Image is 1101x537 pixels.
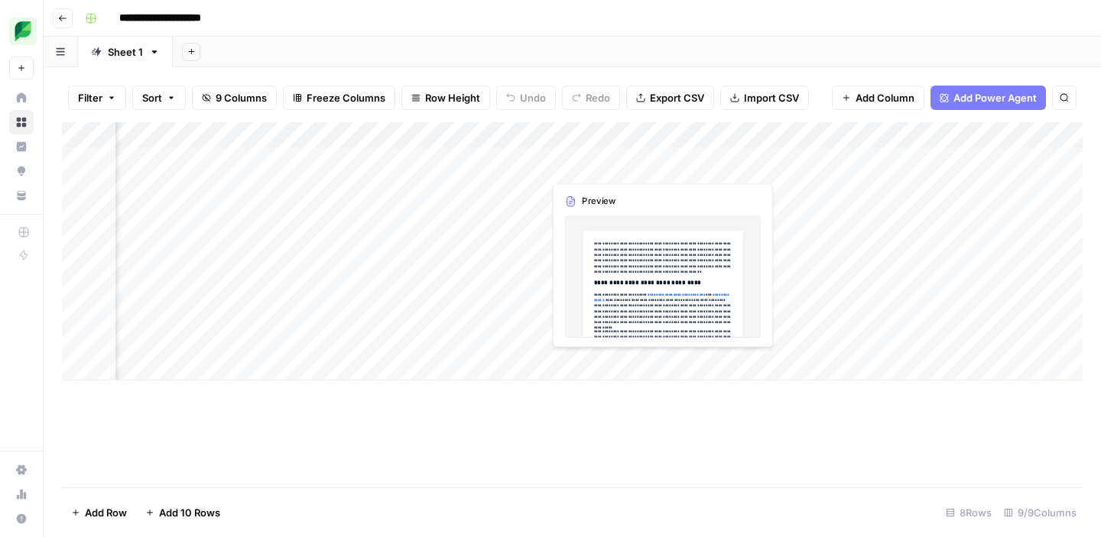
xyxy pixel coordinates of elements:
button: Add Row [62,500,136,525]
div: 8 Rows [940,500,998,525]
span: Export CSV [650,90,704,105]
button: Add 10 Rows [136,500,229,525]
span: Add 10 Rows [159,505,220,520]
span: Sort [142,90,162,105]
button: Add Power Agent [930,86,1046,110]
button: Undo [496,86,556,110]
span: Add Row [85,505,127,520]
span: Row Height [425,90,480,105]
span: Add Power Agent [953,90,1037,105]
a: Settings [9,458,34,482]
span: 9 Columns [216,90,267,105]
button: Sort [132,86,186,110]
button: Import CSV [720,86,809,110]
button: Redo [562,86,620,110]
a: Opportunities [9,159,34,183]
span: Undo [520,90,546,105]
button: Freeze Columns [283,86,395,110]
button: Filter [68,86,126,110]
span: Redo [586,90,610,105]
button: Row Height [401,86,490,110]
span: Freeze Columns [307,90,385,105]
button: Add Column [832,86,924,110]
a: Sheet 1 [78,37,173,67]
span: Import CSV [744,90,799,105]
button: Workspace: SproutSocial [9,12,34,50]
span: Filter [78,90,102,105]
a: Insights [9,134,34,159]
div: Sheet 1 [108,44,143,60]
button: Export CSV [626,86,714,110]
div: 9/9 Columns [998,500,1083,525]
span: Add Column [856,90,914,105]
button: 9 Columns [192,86,277,110]
a: Usage [9,482,34,506]
a: Home [9,86,34,110]
button: Help + Support [9,506,34,531]
img: SproutSocial Logo [9,18,37,45]
a: Your Data [9,183,34,208]
a: Browse [9,110,34,134]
